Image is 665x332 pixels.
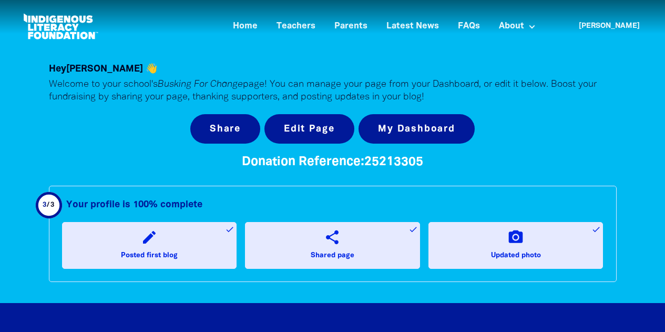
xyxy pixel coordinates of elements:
a: camera_altUpdated photodone [428,222,603,268]
strong: Your profile is 100% complete [66,200,202,209]
a: Teachers [270,18,322,35]
i: share [324,229,341,246]
i: done [591,225,601,234]
a: editPosted first blogdone [62,222,237,268]
i: done [408,225,418,234]
div: / 3 [43,199,55,212]
span: Hey [PERSON_NAME] 👋 [49,65,157,73]
button: Edit Page [264,114,354,144]
span: Donation Reference: 25213305 [242,156,423,168]
i: edit [141,229,158,246]
a: FAQs [452,18,486,35]
a: Parents [328,18,374,35]
a: My Dashboard [359,114,475,144]
span: 3 [43,202,47,208]
span: Shared page [311,249,354,262]
i: done [225,225,234,234]
a: About [493,18,542,35]
a: Latest News [380,18,445,35]
a: shareShared pagedone [245,222,420,268]
a: Home [227,18,264,35]
span: Posted first blog [121,249,178,262]
button: Share [190,114,260,144]
a: [PERSON_NAME] [579,23,640,30]
p: Welcome to your school's page! You can manage your page from your Dashboard, or edit it below. Bo... [49,78,617,104]
em: Busking For Change [158,80,243,89]
span: Updated photo [491,249,541,262]
i: camera_alt [507,229,524,246]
